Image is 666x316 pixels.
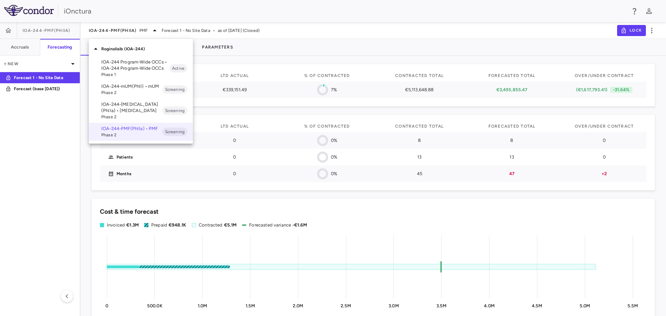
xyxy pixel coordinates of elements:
[101,89,162,96] span: Phase 2
[162,129,187,135] span: Screening
[101,101,162,114] p: IOA-244-[MEDICAL_DATA](PhIIa) • [MEDICAL_DATA]
[162,108,187,114] span: Screening
[101,132,162,138] span: Phase 2
[101,59,169,71] p: IOA-244 Program-Wide OCCs • IOA-244 Program-Wide OCCs
[101,126,162,132] p: IOA-244-PMF(PhIIa) • PMF
[101,114,162,120] span: Phase 2
[89,80,193,99] div: IOA-244-mUM(PhII) • mUMPhase 2Screening
[89,99,193,123] div: IOA-244-[MEDICAL_DATA](PhIIa) • [MEDICAL_DATA]Phase 2Screening
[101,83,162,89] p: IOA-244-mUM(PhII) • mUM
[101,46,193,52] p: Roginolisib (IOA-244)
[89,56,193,80] div: IOA-244 Program-Wide OCCs • IOA-244 Program-Wide OCCsPhase 1Active
[101,71,169,78] span: Phase 1
[89,42,193,56] div: Roginolisib (IOA-244)
[169,65,187,71] span: Active
[162,86,187,93] span: Screening
[89,123,193,141] div: IOA-244-PMF(PhIIa) • PMFPhase 2Screening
